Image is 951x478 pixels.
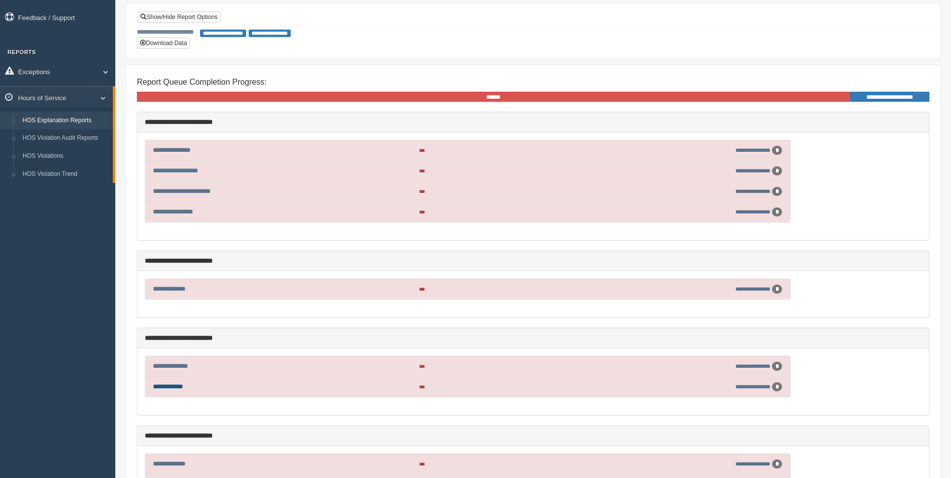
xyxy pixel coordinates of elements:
a: Show/Hide Report Options [137,12,221,23]
h4: Report Queue Completion Progress: [137,78,929,87]
a: HOS Violation Audit Reports [18,129,113,147]
a: HOS Explanation Reports [18,112,113,130]
button: Download Data [137,38,190,49]
a: HOS Violation Trend [18,165,113,183]
a: HOS Violations [18,147,113,165]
